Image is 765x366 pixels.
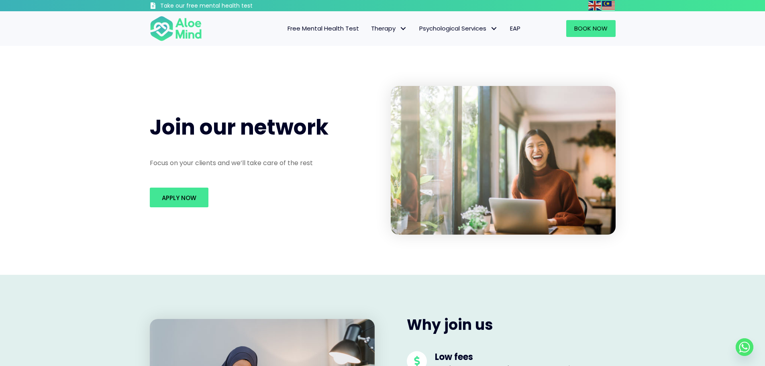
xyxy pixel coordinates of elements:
a: English [588,1,602,10]
a: EAP [504,20,526,37]
span: Therapy [371,24,407,33]
a: Psychological ServicesPsychological Services: submenu [413,20,504,37]
a: TherapyTherapy: submenu [365,20,413,37]
span: Why join us [407,315,493,335]
span: Free Mental Health Test [288,24,359,33]
img: Happy young asian girl working at a coffee shop with a laptop [391,86,616,235]
span: EAP [510,24,520,33]
span: Book Now [574,24,608,33]
nav: Menu [212,20,526,37]
a: Take our free mental health test [150,2,296,11]
h3: Take our free mental health test [160,2,296,10]
img: ms [602,1,615,10]
a: Malay [602,1,616,10]
a: Whatsapp [736,338,753,356]
a: Apply Now [150,188,208,207]
a: Free Mental Health Test [282,20,365,37]
a: Book Now [566,20,616,37]
span: Join our network [150,112,328,142]
p: Focus on your clients and we’ll take care of the rest [150,158,375,168]
span: Psychological Services: submenu [488,23,500,35]
span: Psychological Services [419,24,498,33]
span: Therapy: submenu [398,23,409,35]
img: en [588,1,601,10]
h4: Low fees [435,351,583,364]
span: Apply Now [162,194,196,202]
img: Aloe mind Logo [150,15,202,42]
